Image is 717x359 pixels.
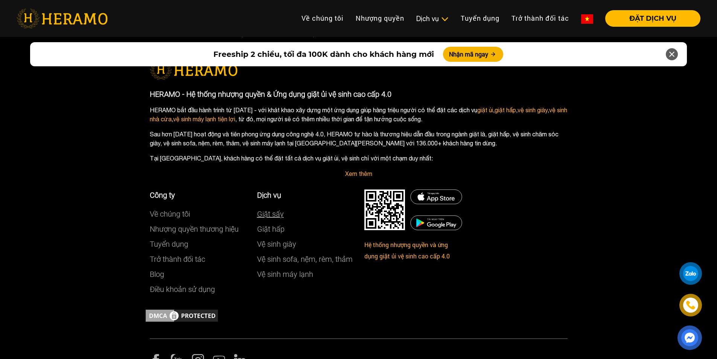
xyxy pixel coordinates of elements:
a: DMCA.com Protection Status [144,312,219,319]
a: Nhượng quyền [350,10,410,26]
a: Về chúng tôi [150,209,190,218]
p: HERAMO bắt đầu hành trình từ [DATE] - với khát khao xây dựng một ứng dụng giúp hàng triệu người c... [150,105,568,124]
a: Giặt sấy [257,209,284,218]
a: Điều khoản sử dụng [150,285,215,294]
img: phone-icon [687,301,695,309]
p: Sau hơn [DATE] hoạt động và tiên phong ứng dụng công nghệ 4.0, HERAMO tự hào là thương hiệu dẫn đ... [150,130,568,148]
p: Tại [GEOGRAPHIC_DATA], khách hàng có thể đặt tất cả dịch vụ giặt ủi, vệ sinh chỉ với một chạm duy... [150,154,568,163]
p: HERAMO - Hệ thống nhượng quyền & Ứng dụng giặt ủi vệ sinh cao cấp 4.0 [150,89,568,100]
a: Về chúng tôi [295,10,350,26]
a: Vệ sinh máy lạnh [257,270,313,279]
a: vệ sinh máy lạnh tiện lợi [173,116,235,122]
a: ĐẶT DỊCH VỤ [599,15,700,22]
div: Dịch vụ [416,14,449,24]
span: Freeship 2 chiều, tối đa 100K dành cho khách hàng mới [213,49,434,60]
a: Giặt hấp [257,225,285,234]
a: Blog [150,270,164,279]
a: Tuyển dụng [150,240,188,249]
a: Nhượng quyền thương hiệu [150,225,239,234]
img: DMCA.com Protection Status [410,189,462,204]
p: Dịch vụ [257,189,353,201]
a: phone-icon [680,295,701,315]
img: DMCA.com Protection Status [144,308,219,323]
a: Xem thêm [345,170,372,177]
a: Vệ sinh sofa, nệm, rèm, thảm [257,255,353,264]
a: Trở thành đối tác [505,10,575,26]
button: ĐẶT DỊCH VỤ [605,10,700,27]
a: Tuyển dụng [455,10,505,26]
a: giặt ủi [477,107,493,113]
p: Công ty [150,189,246,201]
a: Vệ sinh giày [257,240,296,249]
img: subToggleIcon [441,15,449,23]
img: heramo-logo.png [17,9,108,28]
img: DMCA.com Protection Status [364,189,405,230]
button: Nhận mã ngay [443,47,503,62]
img: DMCA.com Protection Status [410,215,462,230]
img: vn-flag.png [581,14,593,24]
a: vệ sinh giày [518,107,548,113]
a: giặt hấp [495,107,516,113]
a: Trở thành đối tác [150,255,205,264]
a: Hệ thống nhượng quyền và ứng dụng giặt ủi vệ sinh cao cấp 4.0 [364,241,450,260]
